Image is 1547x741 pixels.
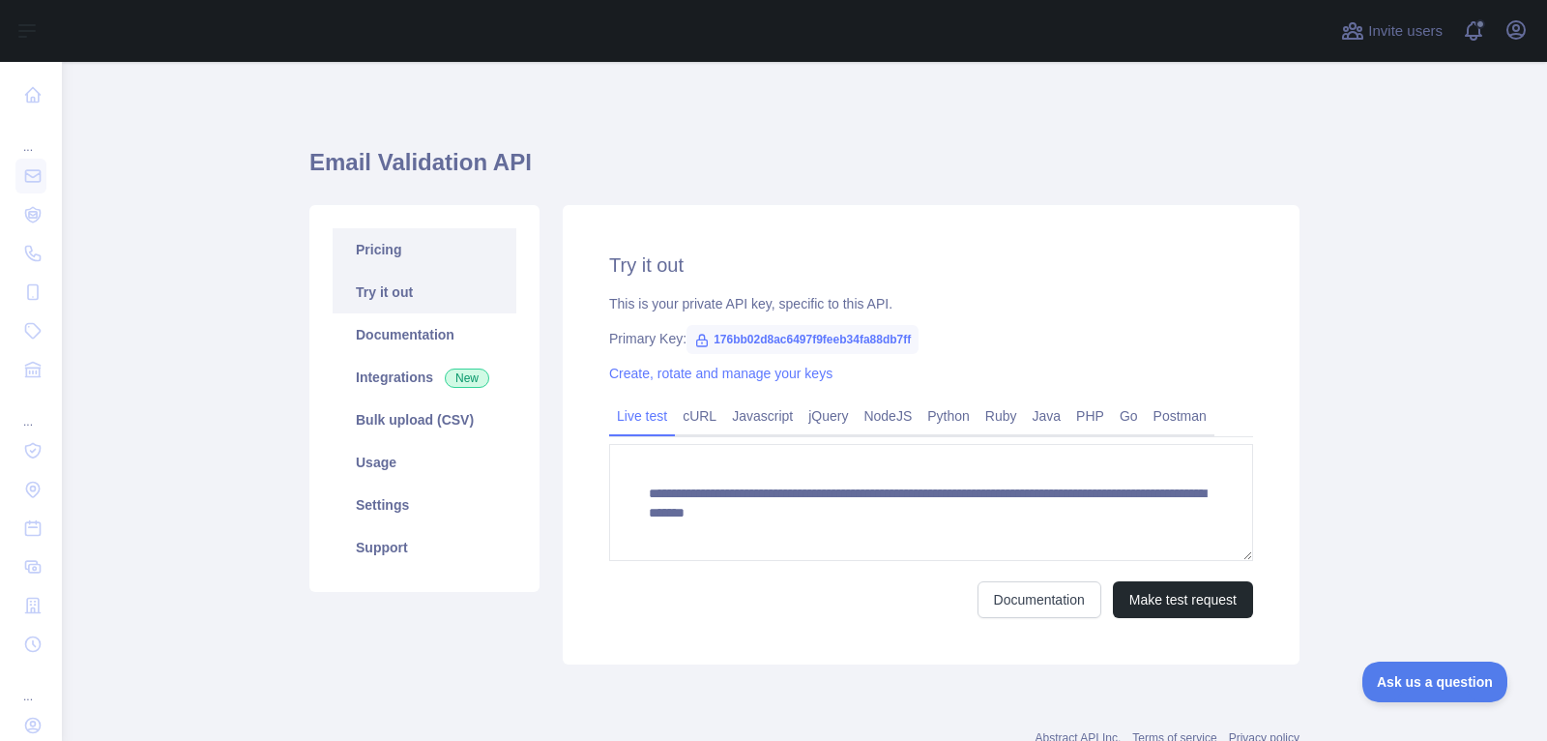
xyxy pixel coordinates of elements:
[856,400,919,431] a: NodeJS
[1068,400,1112,431] a: PHP
[686,325,919,354] span: 176bb02d8ac6497f9feeb34fa88db7ff
[609,252,1253,279] h2: Try it out
[15,391,46,430] div: ...
[919,400,978,431] a: Python
[1112,400,1146,431] a: Go
[15,116,46,155] div: ...
[609,294,1253,313] div: This is your private API key, specific to this API.
[801,400,856,431] a: jQuery
[333,271,516,313] a: Try it out
[333,526,516,569] a: Support
[978,581,1101,618] a: Documentation
[333,313,516,356] a: Documentation
[1113,581,1253,618] button: Make test request
[609,400,675,431] a: Live test
[309,147,1299,193] h1: Email Validation API
[333,399,516,441] a: Bulk upload (CSV)
[1146,400,1214,431] a: Postman
[1337,15,1446,46] button: Invite users
[333,356,516,399] a: Integrations New
[445,369,489,388] span: New
[333,484,516,526] a: Settings
[1025,400,1069,431] a: Java
[1368,20,1443,43] span: Invite users
[609,329,1253,348] div: Primary Key:
[1362,662,1508,702] iframe: Toggle Customer Support
[333,441,516,484] a: Usage
[609,366,832,381] a: Create, rotate and manage your keys
[333,228,516,271] a: Pricing
[15,666,46,704] div: ...
[978,400,1025,431] a: Ruby
[675,400,724,431] a: cURL
[724,400,801,431] a: Javascript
